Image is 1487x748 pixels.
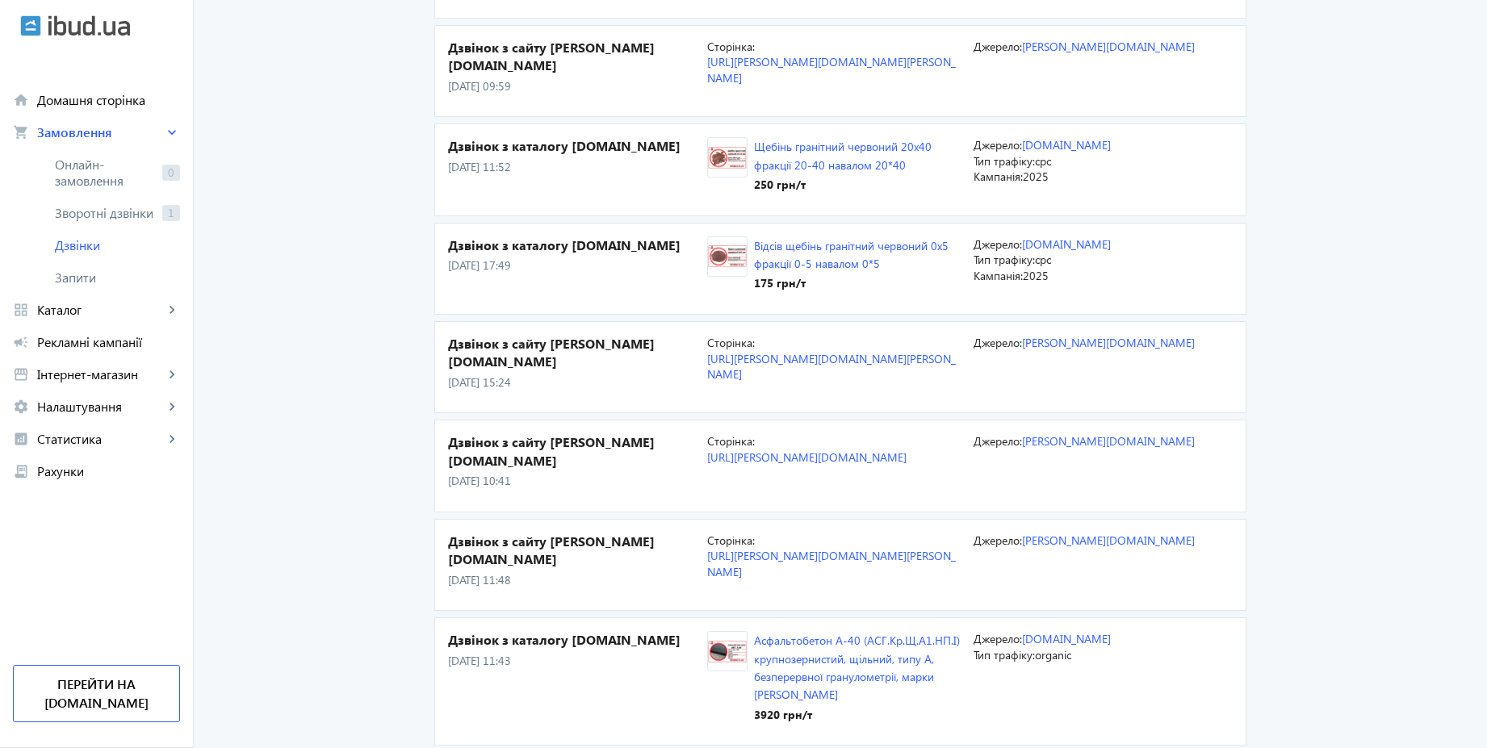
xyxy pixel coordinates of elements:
[707,433,961,449] p: Сторінка:
[13,366,29,382] mat-icon: storefront
[754,177,961,193] div: 250 грн /т
[708,141,747,174] img: 878161f008dc935a96076866103894-924da12494.jpg
[13,302,29,318] mat-icon: grid_view
[448,653,707,669] p: [DATE] 11:43
[754,633,960,702] a: Асфальтобетон А-40 (АСГ.Кр.Щ.А1.НП.І) крупнозернистий, щільний, типу А, безперервної гранулометрі...
[974,39,1022,54] span: Джерело:
[754,275,961,291] div: 175 грн /т
[37,334,180,350] span: Рекламні кампанії
[162,205,180,221] span: 1
[13,334,29,350] mat-icon: campaign
[37,366,164,382] span: Інтернет-магазин
[37,124,164,140] span: Замовлення
[974,236,1022,252] span: Джерело:
[55,205,156,221] span: Зворотні дзвінки
[162,165,180,181] span: 0
[974,335,1022,350] span: Джерело:
[754,238,949,271] a: Відсів щебінь гранітний червоний 0х5 фракції 0-5 навалом 0*5
[37,463,180,479] span: Рахунки
[37,302,164,318] span: Каталог
[448,39,707,75] h4: Дзвінок з сайту [PERSON_NAME][DOMAIN_NAME]
[1035,252,1051,267] span: cpc
[707,533,961,549] p: Сторінка:
[448,257,707,274] p: [DATE] 17:49
[707,54,956,86] a: [URL][PERSON_NAME][DOMAIN_NAME][PERSON_NAME]
[448,236,707,254] h4: Дзвінок з каталогу [DOMAIN_NAME]
[48,15,130,36] img: ibud_text.svg
[55,237,180,253] span: Дзвінки
[448,335,707,371] h4: Дзвінок з сайту [PERSON_NAME][DOMAIN_NAME]
[1022,236,1111,252] a: [DOMAIN_NAME]
[1035,647,1071,662] span: organic
[974,169,1023,184] span: Кампанія:
[13,463,29,479] mat-icon: receipt_long
[164,399,180,415] mat-icon: keyboard_arrow_right
[448,159,707,175] p: [DATE] 11:52
[708,635,747,668] img: 3070961f15410a66304192139626068-b4e9794ea9.jpg
[974,647,1035,662] span: Тип трафіку:
[1022,39,1195,54] a: [PERSON_NAME][DOMAIN_NAME]
[707,548,956,579] a: [URL][PERSON_NAME][DOMAIN_NAME][PERSON_NAME]
[1022,631,1111,646] a: [DOMAIN_NAME]
[754,707,961,723] div: 3920 грн /т
[1023,169,1049,184] span: 2025
[974,252,1035,267] span: Тип трафіку:
[707,39,961,55] p: Сторінка:
[974,533,1022,548] span: Джерело:
[448,78,707,94] p: [DATE] 09:59
[974,137,1022,153] span: Джерело:
[974,153,1035,169] span: Тип трафіку:
[754,139,932,172] a: Щебінь гранітний червоний 20х40 фракції 20-40 навалом 20*40
[974,268,1023,283] span: Кампанія:
[707,351,956,382] a: [URL][PERSON_NAME][DOMAIN_NAME][PERSON_NAME]
[13,399,29,415] mat-icon: settings
[707,449,907,465] a: [URL][PERSON_NAME][DOMAIN_NAME]
[448,374,707,391] p: [DATE] 15:24
[1022,137,1111,153] a: [DOMAIN_NAME]
[55,157,156,189] span: Онлайн-замовлення
[37,92,180,108] span: Домашня сторінка
[164,431,180,447] mat-icon: keyboard_arrow_right
[448,433,707,470] h4: Дзвінок з сайту [PERSON_NAME][DOMAIN_NAME]
[448,631,707,649] h4: Дзвінок з каталогу [DOMAIN_NAME]
[13,92,29,108] mat-icon: home
[1022,433,1195,449] a: [PERSON_NAME][DOMAIN_NAME]
[13,431,29,447] mat-icon: analytics
[1022,335,1195,350] a: [PERSON_NAME][DOMAIN_NAME]
[55,270,180,286] span: Запити
[1022,533,1195,548] a: [PERSON_NAME][DOMAIN_NAME]
[164,124,180,140] mat-icon: keyboard_arrow_right
[13,124,29,140] mat-icon: shopping_cart
[708,240,747,273] img: 1313561f0055457cd65109033206959-35ae468564.jpg
[448,473,707,489] p: [DATE] 10:41
[448,137,707,155] h4: Дзвінок з каталогу [DOMAIN_NAME]
[707,335,961,351] p: Сторінка:
[37,399,164,415] span: Налаштування
[1035,153,1051,169] span: cpc
[1023,268,1049,283] span: 2025
[164,302,180,318] mat-icon: keyboard_arrow_right
[37,431,164,447] span: Статистика
[13,665,180,722] a: Перейти на [DOMAIN_NAME]
[974,631,1022,646] span: Джерело:
[164,366,180,382] mat-icon: keyboard_arrow_right
[448,533,707,569] h4: Дзвінок з сайту [PERSON_NAME][DOMAIN_NAME]
[20,15,41,36] img: ibud.svg
[448,572,707,588] p: [DATE] 11:48
[974,433,1022,449] span: Джерело:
